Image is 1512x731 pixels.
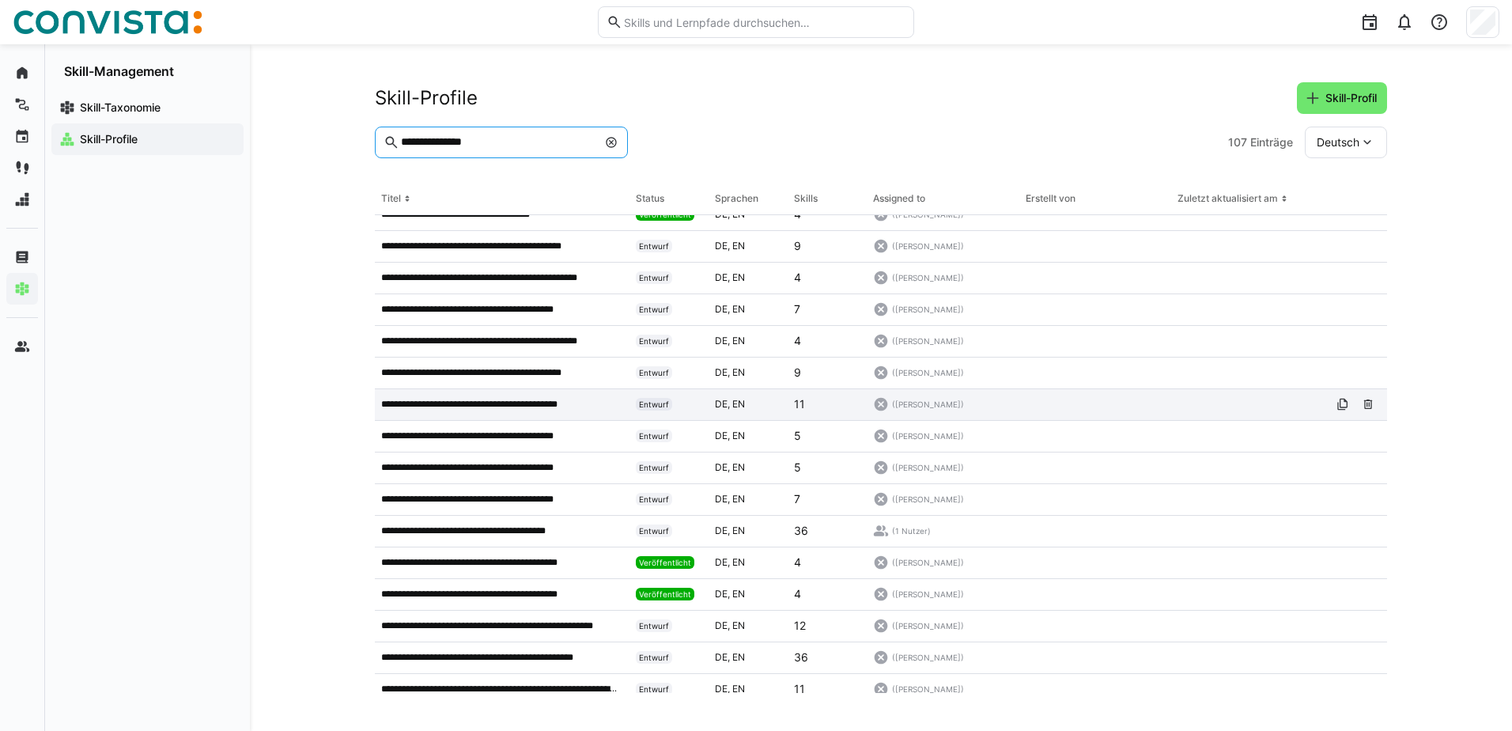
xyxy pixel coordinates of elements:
span: ([PERSON_NAME]) [892,589,964,600]
span: ([PERSON_NAME]) [892,304,964,315]
span: Entwurf [639,463,669,472]
p: 4 [794,333,801,349]
span: ([PERSON_NAME]) [892,241,964,252]
span: de [715,619,732,631]
span: de [715,430,732,441]
div: Zuletzt aktualisiert am [1177,192,1278,205]
span: ([PERSON_NAME]) [892,367,964,378]
span: Entwurf [639,526,669,536]
p: 12 [794,618,806,634]
div: Status [636,192,664,205]
span: en [732,271,745,283]
span: ([PERSON_NAME]) [892,272,964,283]
p: 9 [794,238,801,254]
span: de [715,683,732,695]
span: Entwurf [639,684,669,694]
span: de [715,366,732,378]
span: de [715,525,732,536]
span: Entwurf [639,653,669,662]
span: de [715,493,732,505]
div: Erstellt von [1026,192,1075,205]
span: en [732,430,745,441]
div: Sprachen [715,192,758,205]
span: Entwurf [639,494,669,504]
span: Entwurf [639,431,669,441]
span: en [732,461,745,473]
span: en [732,366,745,378]
span: de [715,588,732,600]
span: en [732,556,745,568]
p: 5 [794,460,801,475]
p: 11 [794,681,805,697]
p: 4 [794,270,801,286]
input: Skills und Lernpfade durchsuchen… [622,15,905,29]
span: en [732,683,745,695]
span: ([PERSON_NAME]) [892,684,964,695]
span: ([PERSON_NAME]) [892,557,964,568]
p: 7 [794,491,800,507]
span: de [715,335,732,347]
span: ([PERSON_NAME]) [892,430,964,441]
span: Skill-Profil [1323,90,1379,106]
span: ([PERSON_NAME]) [892,620,964,631]
span: de [715,240,732,252]
span: en [732,588,745,600]
div: Assigned to [873,192,925,205]
p: 7 [794,301,800,317]
span: Veröffentlicht [639,589,691,599]
span: de [715,651,732,663]
span: ([PERSON_NAME]) [892,652,964,663]
span: Entwurf [639,368,669,377]
p: 5 [794,428,801,444]
span: en [732,651,745,663]
span: en [732,335,745,347]
span: Entwurf [639,273,669,282]
h2: Skill-Profile [375,86,478,110]
span: de [715,461,732,473]
span: Entwurf [639,621,669,631]
span: Entwurf [639,305,669,314]
span: de [715,556,732,568]
p: 9 [794,365,801,381]
span: en [732,240,745,252]
p: 4 [794,586,801,602]
p: 36 [794,650,808,665]
span: en [732,493,745,505]
p: 36 [794,523,808,539]
span: Veröffentlicht [639,558,691,567]
span: Entwurf [639,336,669,346]
p: 11 [794,396,805,412]
span: en [732,303,745,315]
span: ([PERSON_NAME]) [892,462,964,473]
span: Deutsch [1317,134,1359,150]
span: en [732,619,745,631]
button: Skill-Profil [1297,82,1387,114]
span: en [732,398,745,410]
span: Einträge [1250,134,1293,150]
span: Entwurf [639,241,669,251]
span: ([PERSON_NAME]) [892,399,964,410]
span: 107 [1228,134,1247,150]
div: Skills [794,192,818,205]
span: en [732,525,745,536]
span: ([PERSON_NAME]) [892,494,964,505]
span: de [715,271,732,283]
span: (1 Nutzer) [892,525,931,536]
span: Entwurf [639,400,669,409]
span: de [715,303,732,315]
p: 4 [794,555,801,570]
span: de [715,398,732,410]
span: ([PERSON_NAME]) [892,335,964,347]
div: Titel [381,192,401,205]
